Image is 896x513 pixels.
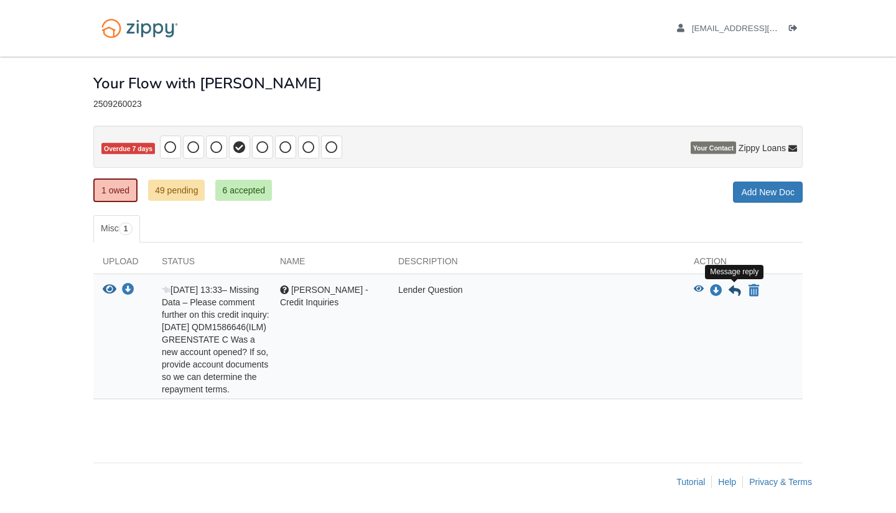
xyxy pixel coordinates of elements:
[694,285,704,297] button: View Hailey Khon - Credit Inquiries
[271,255,389,274] div: Name
[93,215,140,243] a: Misc
[747,284,760,298] button: Declare Hailey Khon - Credit Inquiries not applicable
[93,255,152,274] div: Upload
[215,180,272,201] a: 6 accepted
[705,265,763,279] div: Message reply
[152,255,271,274] div: Status
[677,24,834,36] a: edit profile
[389,284,684,395] div: Lender Question
[280,285,368,307] span: [PERSON_NAME] - Credit Inquiries
[122,285,134,295] a: Download Hailey Khon - Credit Inquiries
[718,477,736,487] a: Help
[119,223,133,235] span: 1
[93,12,186,44] img: Logo
[733,182,803,203] a: Add New Doc
[152,284,271,395] div: – Missing Data – Please comment further on this credit inquiry: [DATE] QDM1586646(ILM) GREENSTATE...
[710,286,722,296] a: Download Hailey Khon - Credit Inquiries
[676,477,705,487] a: Tutorial
[93,99,803,109] div: 2509260023
[162,285,222,295] span: [DATE] 13:33
[789,24,803,36] a: Log out
[101,143,155,155] span: Overdue 7 days
[93,75,322,91] h1: Your Flow with [PERSON_NAME]
[684,255,803,274] div: Action
[691,142,736,154] span: Your Contact
[93,178,138,202] a: 1 owed
[389,255,684,274] div: Description
[148,180,205,201] a: 49 pending
[692,24,834,33] span: haileyekhon@gmail.com
[739,142,786,154] span: Zippy Loans
[749,477,812,487] a: Privacy & Terms
[103,284,116,297] button: View Hailey Khon - Credit Inquiries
